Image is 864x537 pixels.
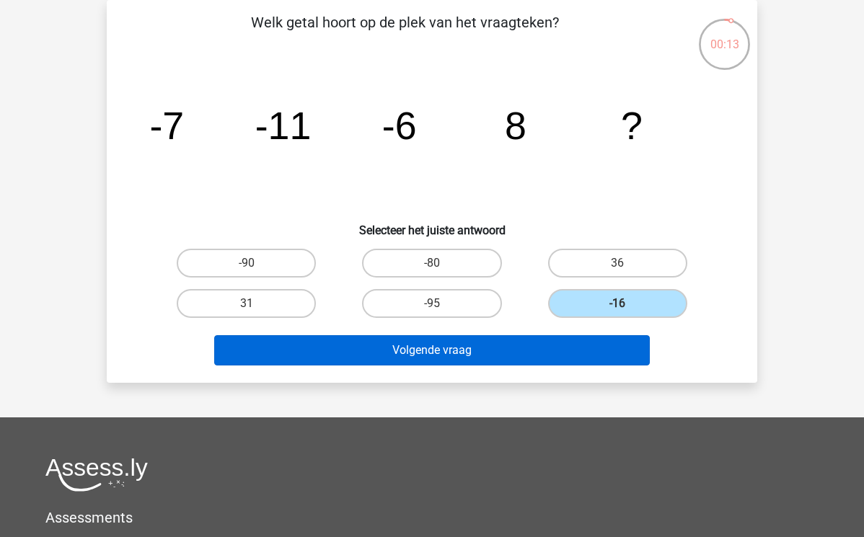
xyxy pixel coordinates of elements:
tspan: -6 [382,104,417,147]
button: Volgende vraag [214,335,651,365]
tspan: -11 [255,104,312,147]
div: 00:13 [697,17,751,53]
label: -95 [362,289,501,318]
tspan: -7 [149,104,184,147]
label: 31 [177,289,316,318]
label: -80 [362,249,501,278]
p: Welk getal hoort op de plek van het vraagteken? [130,12,680,55]
tspan: ? [621,104,643,147]
tspan: 8 [505,104,526,147]
label: 36 [548,249,687,278]
label: -16 [548,289,687,318]
label: -90 [177,249,316,278]
img: Assessly logo [45,458,148,492]
h5: Assessments [45,509,819,526]
h6: Selecteer het juiste antwoord [130,212,734,237]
